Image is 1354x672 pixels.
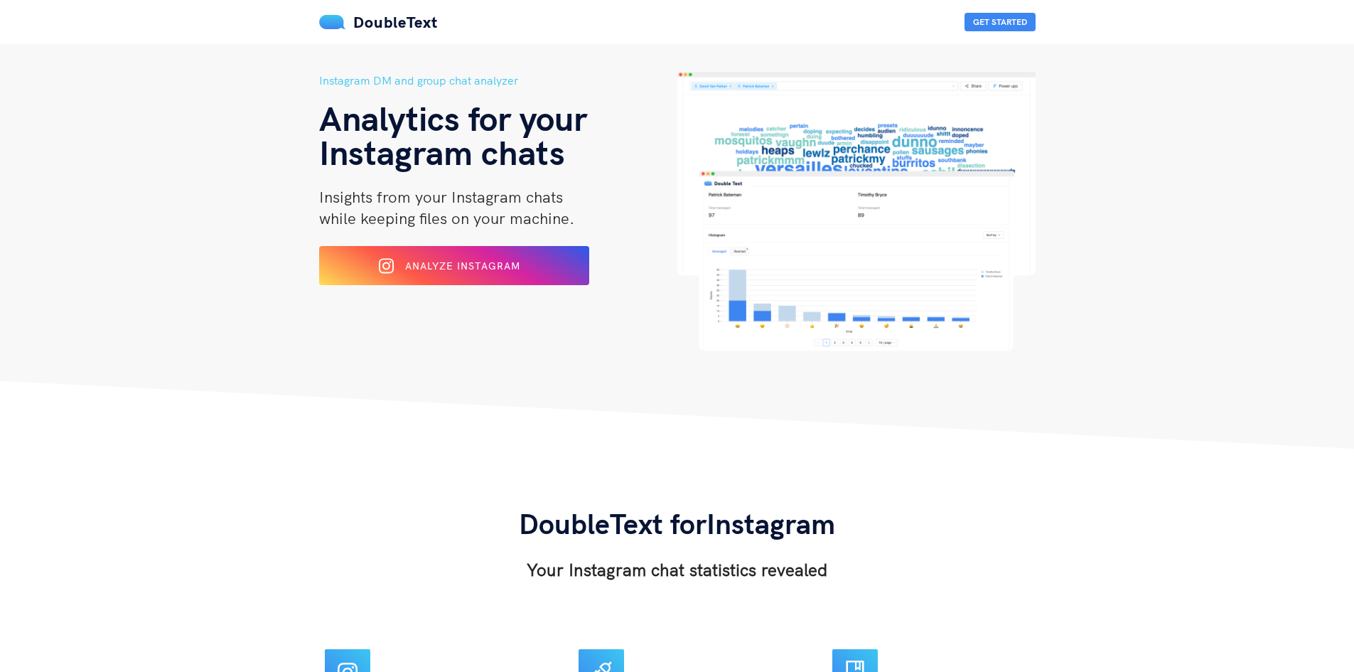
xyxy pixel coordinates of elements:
span: DoubleText for Instagram [519,506,835,541]
button: Analyze Instagram [319,246,589,285]
a: DoubleText [319,12,438,32]
h3: Your Instagram chat statistics revealed [519,558,835,581]
span: Instagram chats [319,131,565,174]
span: while keeping files on your machine. [319,208,574,228]
span: Analyze Instagram [405,260,520,272]
img: hero [677,72,1036,351]
h5: Instagram DM and group chat analyzer [319,72,677,90]
span: DoubleText [353,12,438,32]
button: Get Started [965,13,1036,31]
span: Insights from your Instagram chats [319,187,563,207]
span: Analytics for your [319,97,587,139]
img: mS3x8y1f88AAAAABJRU5ErkJggg== [319,15,346,29]
a: Analyze Instagram [319,265,589,277]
